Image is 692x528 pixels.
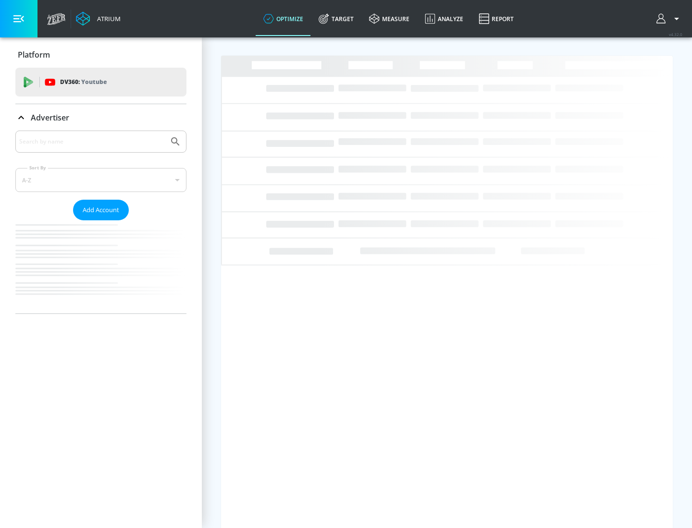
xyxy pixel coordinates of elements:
[60,77,107,87] p: DV360:
[93,14,121,23] div: Atrium
[15,68,186,96] div: DV360: Youtube
[417,1,471,36] a: Analyze
[361,1,417,36] a: measure
[15,168,186,192] div: A-Z
[73,200,129,220] button: Add Account
[76,12,121,26] a: Atrium
[81,77,107,87] p: Youtube
[15,220,186,313] nav: list of Advertiser
[311,1,361,36] a: Target
[27,165,48,171] label: Sort By
[256,1,311,36] a: optimize
[31,112,69,123] p: Advertiser
[83,204,119,216] span: Add Account
[15,41,186,68] div: Platform
[669,32,682,37] span: v 4.32.0
[15,131,186,313] div: Advertiser
[15,104,186,131] div: Advertiser
[18,49,50,60] p: Platform
[19,135,165,148] input: Search by name
[471,1,521,36] a: Report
